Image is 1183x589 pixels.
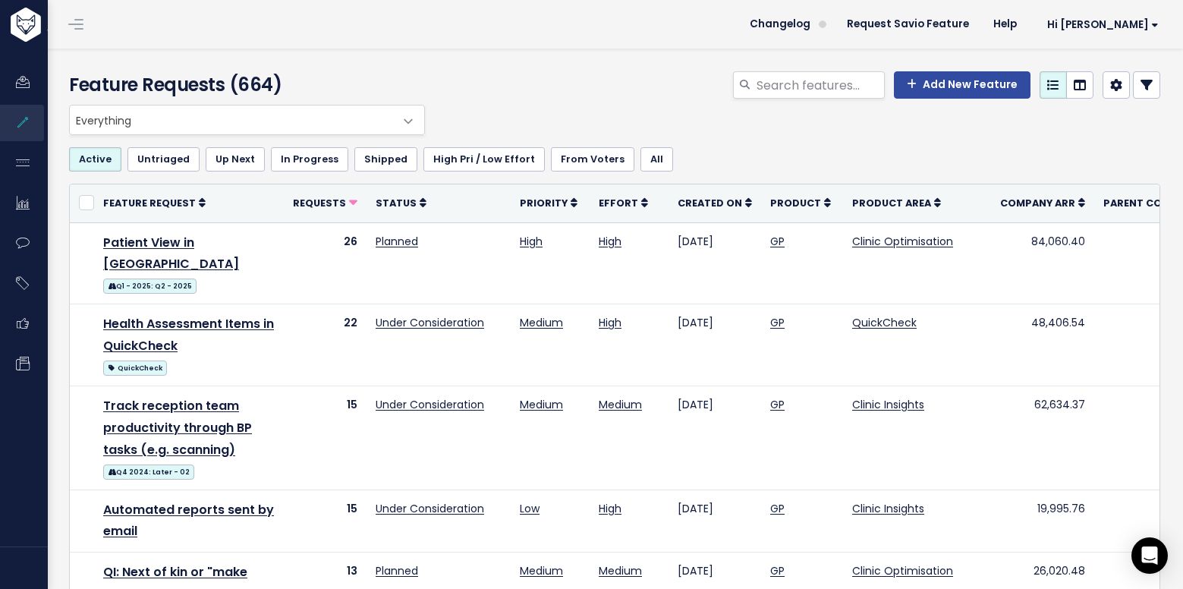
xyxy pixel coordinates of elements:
[284,304,367,386] td: 22
[520,501,540,516] a: Low
[103,315,274,354] a: Health Assessment Items in QuickCheck
[520,563,563,578] a: Medium
[981,13,1029,36] a: Help
[103,195,206,210] a: Feature Request
[103,197,196,209] span: Feature Request
[770,197,821,209] span: Product
[354,147,417,172] a: Shipped
[520,195,577,210] a: Priority
[293,195,357,210] a: Requests
[1029,13,1171,36] a: Hi [PERSON_NAME]
[599,501,621,516] a: High
[284,386,367,490] td: 15
[293,197,346,209] span: Requests
[376,195,426,210] a: Status
[376,563,418,578] a: Planned
[770,397,785,412] a: GP
[991,222,1094,304] td: 84,060.40
[1047,19,1159,30] span: Hi [PERSON_NAME]
[750,19,810,30] span: Changelog
[103,361,167,376] span: QuickCheck
[852,315,917,330] a: QuickCheck
[520,397,563,412] a: Medium
[599,234,621,249] a: High
[103,501,274,540] a: Automated reports sent by email
[852,195,941,210] a: Product Area
[770,195,831,210] a: Product
[894,71,1030,99] a: Add New Feature
[127,147,200,172] a: Untriaged
[1000,197,1075,209] span: Company ARR
[755,71,885,99] input: Search features...
[520,197,568,209] span: Priority
[669,304,761,386] td: [DATE]
[376,315,484,330] a: Under Consideration
[991,386,1094,490] td: 62,634.37
[69,147,121,172] a: Active
[599,563,642,578] a: Medium
[376,397,484,412] a: Under Consideration
[599,397,642,412] a: Medium
[376,197,417,209] span: Status
[640,147,673,172] a: All
[7,8,124,42] img: logo-white.9d6f32f41409.svg
[678,195,752,210] a: Created On
[852,234,953,249] a: Clinic Optimisation
[852,197,931,209] span: Product Area
[852,501,924,516] a: Clinic Insights
[991,304,1094,386] td: 48,406.54
[103,357,167,376] a: QuickCheck
[770,501,785,516] a: GP
[284,490,367,553] td: 15
[69,105,425,135] span: Everything
[770,234,785,249] a: GP
[103,279,197,294] span: Q1 - 2025: Q2 - 2025
[70,106,394,134] span: Everything
[1000,195,1085,210] a: Company ARR
[770,563,785,578] a: GP
[103,397,252,458] a: Track reception team productivity through BP tasks (e.g. scanning)
[678,197,742,209] span: Created On
[669,386,761,490] td: [DATE]
[271,147,348,172] a: In Progress
[835,13,981,36] a: Request Savio Feature
[669,490,761,553] td: [DATE]
[206,147,265,172] a: Up Next
[599,197,638,209] span: Effort
[103,465,194,480] span: Q4 2024: Later - 02
[852,563,953,578] a: Clinic Optimisation
[376,234,418,249] a: Planned
[423,147,545,172] a: High Pri / Low Effort
[770,315,785,330] a: GP
[669,222,761,304] td: [DATE]
[69,147,1160,172] ul: Filter feature requests
[599,315,621,330] a: High
[599,195,648,210] a: Effort
[520,234,543,249] a: High
[103,276,197,294] a: Q1 - 2025: Q2 - 2025
[551,147,634,172] a: From Voters
[852,397,924,412] a: Clinic Insights
[103,234,239,273] a: Patient View in [GEOGRAPHIC_DATA]
[520,315,563,330] a: Medium
[284,222,367,304] td: 26
[991,490,1094,553] td: 19,995.76
[376,501,484,516] a: Under Consideration
[69,71,418,99] h4: Feature Requests (664)
[103,461,194,480] a: Q4 2024: Later - 02
[1131,537,1168,574] div: Open Intercom Messenger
